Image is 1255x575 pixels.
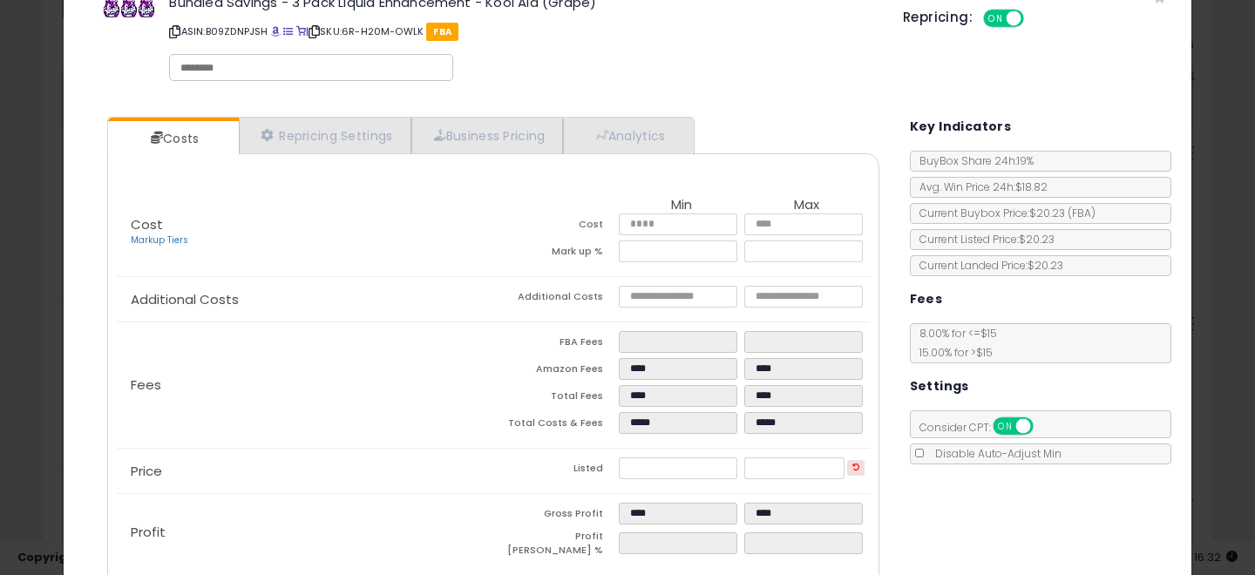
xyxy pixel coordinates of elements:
span: OFF [1021,11,1049,26]
h5: Repricing: [903,10,973,24]
td: Additional Costs [493,286,619,313]
span: Current Listed Price: $20.23 [911,232,1055,247]
td: Total Costs & Fees [493,412,619,439]
span: Consider CPT: [911,420,1056,435]
span: BuyBox Share 24h: 19% [911,153,1034,168]
span: Avg. Win Price 24h: $18.82 [911,179,1048,194]
span: ON [985,11,1007,26]
a: All offer listings [283,24,293,38]
span: 8.00 % for <= $15 [911,326,997,360]
a: Your listing only [296,24,306,38]
td: Listed [493,457,619,484]
a: Costs [108,121,237,156]
td: Amazon Fees [493,358,619,385]
h5: Settings [910,375,969,397]
span: Disable Auto-Adjust Min [926,446,1062,461]
a: Markup Tiers [131,233,188,247]
span: OFF [1030,419,1058,434]
p: ASIN: B09ZDNPJSH | SKU: 6R-H20M-OWLK [169,17,877,45]
a: BuyBox page [271,24,281,38]
span: FBA [426,23,458,41]
a: Analytics [563,118,692,153]
span: Current Landed Price: $20.23 [911,258,1063,273]
a: Business Pricing [411,118,564,153]
span: $20.23 [1029,206,1096,220]
td: FBA Fees [493,331,619,358]
p: Profit [117,525,493,539]
span: ( FBA ) [1068,206,1096,220]
td: Profit [PERSON_NAME] % [493,530,619,562]
span: ON [994,419,1016,434]
span: Current Buybox Price: [911,206,1096,220]
th: Max [744,198,870,213]
p: Fees [117,378,493,392]
th: Min [619,198,744,213]
td: Mark up % [493,240,619,267]
span: 15.00 % for > $15 [911,345,993,360]
h5: Key Indicators [910,116,1012,138]
h5: Fees [910,288,943,310]
a: Repricing Settings [239,118,411,153]
p: Cost [117,218,493,247]
p: Additional Costs [117,293,493,307]
td: Cost [493,213,619,240]
td: Gross Profit [493,503,619,530]
p: Price [117,464,493,478]
td: Total Fees [493,385,619,412]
